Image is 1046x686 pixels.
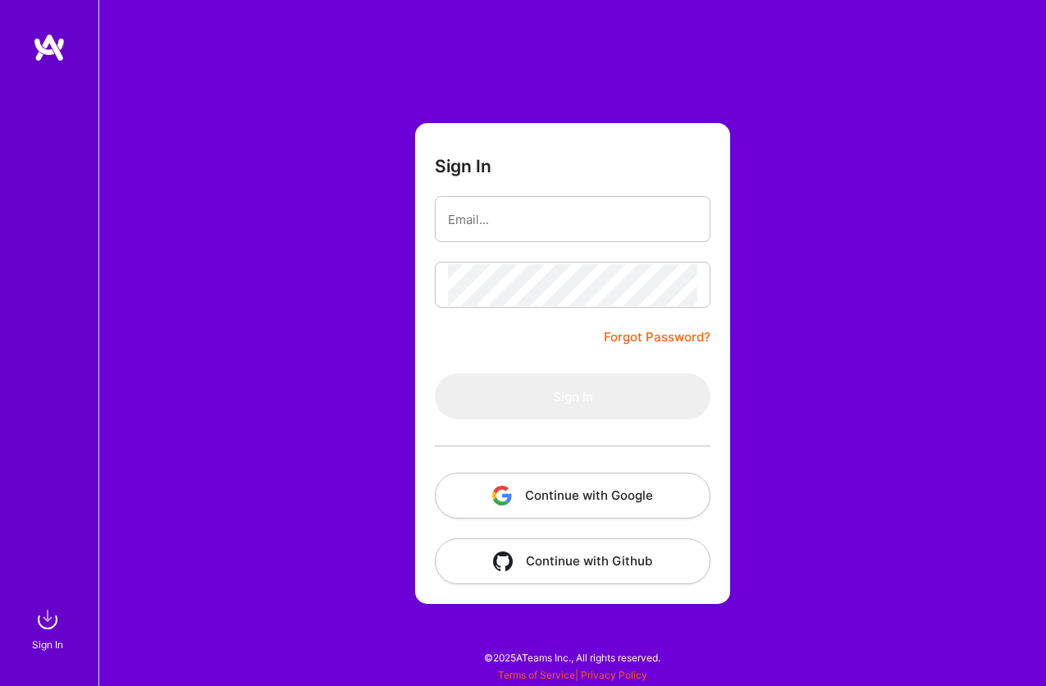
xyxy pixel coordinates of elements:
a: Forgot Password? [604,327,710,347]
h3: Sign In [435,156,491,176]
button: Continue with Github [435,538,710,584]
img: sign in [31,603,64,636]
a: Privacy Policy [581,669,647,681]
img: logo [33,33,66,62]
img: icon [493,551,513,571]
span: | [498,669,647,681]
a: sign inSign In [34,603,64,653]
div: Sign In [32,636,63,653]
input: Email... [448,199,697,240]
a: Terms of Service [498,669,575,681]
div: © 2025 ATeams Inc., All rights reserved. [98,637,1046,678]
button: Continue with Google [435,473,710,519]
img: icon [492,486,512,505]
button: Sign In [435,373,710,419]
